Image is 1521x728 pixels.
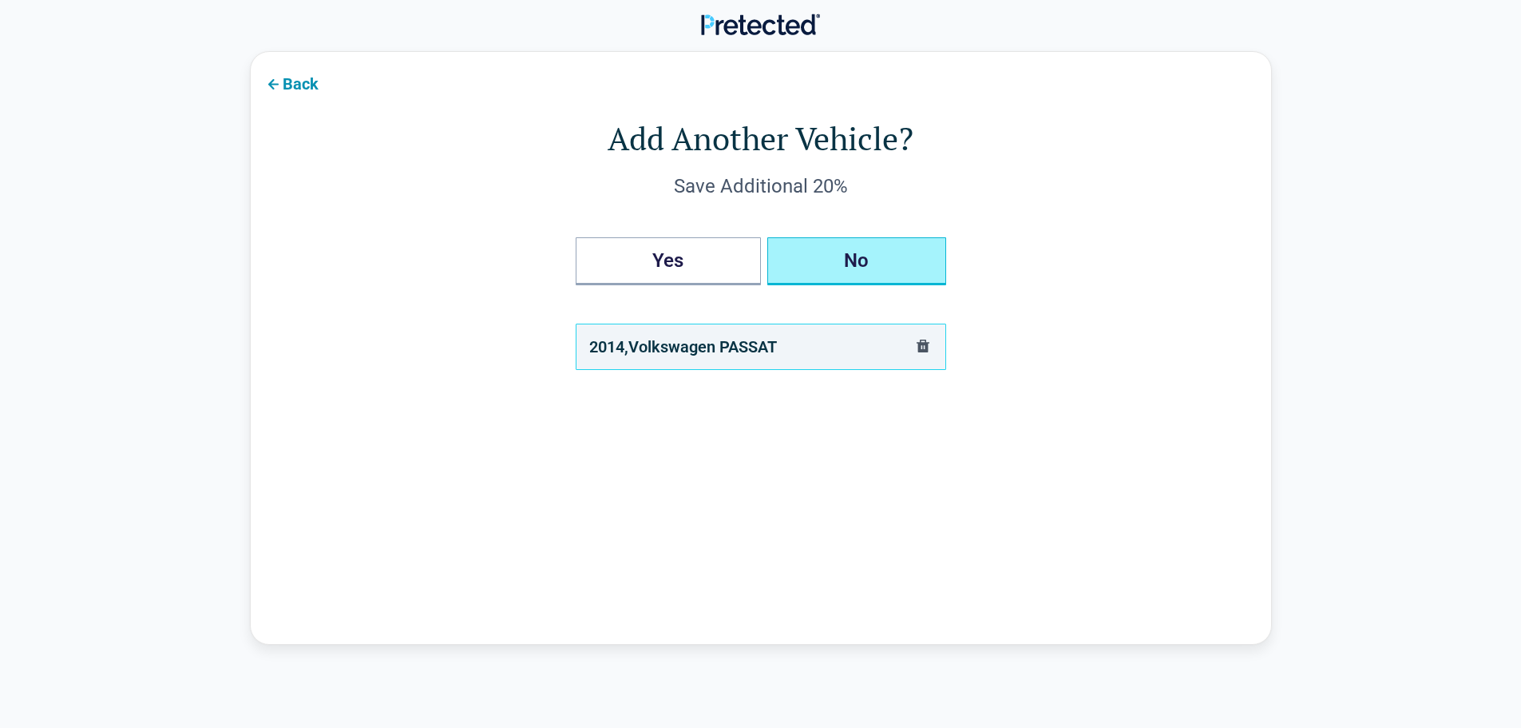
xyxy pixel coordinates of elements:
div: Add Another Vehicles? [576,237,946,285]
button: delete [913,336,933,358]
div: 2014 , Volkswagen PASSAT [589,334,777,360]
h1: Add Another Vehicle? [315,116,1207,161]
button: No [767,237,946,285]
button: Yes [576,237,761,285]
button: Back [251,65,331,101]
div: Save Additional 20% [315,173,1207,199]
